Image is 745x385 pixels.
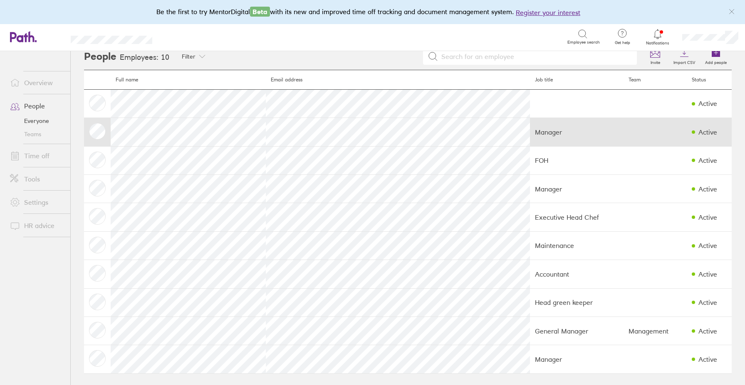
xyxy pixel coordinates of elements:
div: Active [698,213,717,221]
a: People [3,98,70,114]
th: Job title [530,70,624,90]
td: Head green keeper [530,288,624,316]
td: Accountant [530,260,624,288]
span: Get help [609,40,636,45]
a: Time off [3,147,70,164]
div: Active [698,157,717,164]
div: Active [698,270,717,278]
th: Team [624,70,687,90]
a: HR advice [3,217,70,234]
h3: Employees: 10 [120,53,169,62]
td: Manager [530,118,624,146]
div: Be the first to try MentorDigital with its new and improved time off tracking and document manage... [156,7,589,17]
a: Overview [3,74,70,91]
div: Active [698,100,717,107]
div: Active [698,327,717,335]
td: Maintenance [530,231,624,260]
div: Active [698,242,717,249]
th: Full name [111,70,266,90]
a: Everyone [3,114,70,128]
div: Active [698,299,717,306]
label: Add people [700,58,732,65]
td: Manager [530,345,624,373]
h2: People [84,43,116,70]
div: Search [175,33,196,40]
td: General Manager [530,317,624,345]
td: Executive Head Chef [530,203,624,231]
div: Active [698,356,717,363]
td: Management [624,317,687,345]
span: Beta [250,7,270,17]
a: Import CSV [668,43,700,70]
button: Register your interest [516,7,580,17]
a: Invite [642,43,668,70]
th: Status [687,70,732,90]
a: Add people [700,43,732,70]
input: Search for an employee [438,49,632,64]
span: Filter [182,53,196,60]
a: Notifications [644,28,671,46]
label: Invite [646,58,665,65]
div: Active [698,128,717,136]
span: Notifications [644,41,671,46]
a: Teams [3,128,70,141]
td: Manager [530,175,624,203]
span: Employee search [567,40,600,45]
th: Email address [266,70,530,90]
label: Import CSV [668,58,700,65]
td: FOH [530,146,624,174]
a: Settings [3,194,70,211]
div: Active [698,185,717,193]
a: Tools [3,171,70,187]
